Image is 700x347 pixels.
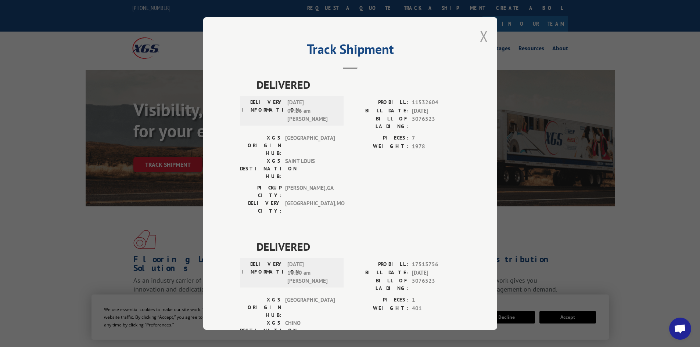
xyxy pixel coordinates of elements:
label: WEIGHT: [350,142,408,151]
label: PIECES: [350,296,408,304]
a: Open chat [669,318,691,340]
label: BILL DATE: [350,107,408,115]
span: [DATE] [412,107,460,115]
label: DELIVERY INFORMATION: [242,260,284,285]
label: DELIVERY INFORMATION: [242,98,284,123]
button: Close modal [480,26,488,46]
span: 401 [412,304,460,313]
label: BILL OF LADING: [350,277,408,292]
span: [GEOGRAPHIC_DATA] , MO [285,199,335,215]
label: PIECES: [350,134,408,142]
span: [DATE] 10:10 am [PERSON_NAME] [287,260,337,285]
span: 17515756 [412,260,460,269]
span: [GEOGRAPHIC_DATA] [285,134,335,157]
label: XGS DESTINATION HUB: [240,157,281,180]
span: 5076523 [412,115,460,130]
label: BILL OF LADING: [350,115,408,130]
span: [DATE] 09:26 am [PERSON_NAME] [287,98,337,123]
span: SAINT LOUIS [285,157,335,180]
label: DELIVERY CITY: [240,199,281,215]
span: DELIVERED [256,76,460,93]
span: [DATE] [412,269,460,277]
span: 1978 [412,142,460,151]
span: 11532604 [412,98,460,107]
label: PROBILL: [350,98,408,107]
span: CHINO [285,319,335,342]
label: XGS DESTINATION HUB: [240,319,281,342]
span: DELIVERED [256,238,460,255]
label: BILL DATE: [350,269,408,277]
span: 7 [412,134,460,142]
span: [PERSON_NAME] , GA [285,184,335,199]
span: [GEOGRAPHIC_DATA] [285,296,335,319]
span: 5076523 [412,277,460,292]
label: XGS ORIGIN HUB: [240,296,281,319]
h2: Track Shipment [240,44,460,58]
label: XGS ORIGIN HUB: [240,134,281,157]
span: 1 [412,296,460,304]
label: PROBILL: [350,260,408,269]
label: WEIGHT: [350,304,408,313]
label: PICKUP CITY: [240,184,281,199]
